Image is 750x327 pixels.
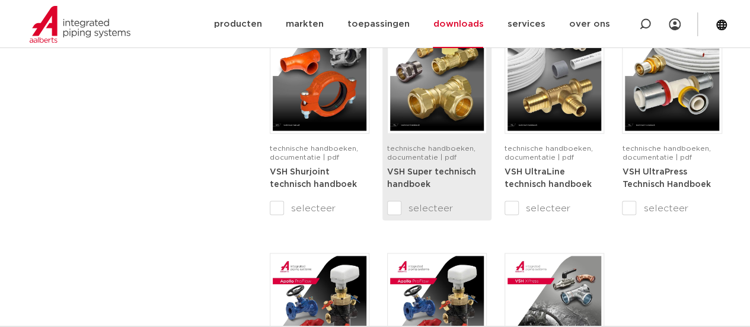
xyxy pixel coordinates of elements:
span: technische handboeken, documentatie | pdf [387,145,475,161]
strong: VSH UltraLine technisch handboek [505,168,592,189]
label: selecteer [505,201,604,215]
img: VSH-Super_A4TM_5007411-2022-2.1_NL-1-pdf.jpg [390,2,484,131]
strong: VSH Shurjoint technisch handboek [270,168,357,189]
strong: VSH Super technisch handboek [387,168,476,189]
a: VSH Super technisch handboek [387,167,476,189]
span: technische handboeken, documentatie | pdf [622,145,710,161]
a: VSH UltraLine technisch handboek [505,167,592,189]
strong: VSH UltraPress Technisch Handboek [622,168,710,189]
img: VSH-UltraLine_A4TM_5010216_2022_1.0_NL-pdf.jpg [508,2,601,131]
a: VSH Shurjoint technisch handboek [270,167,357,189]
label: selecteer [270,201,369,215]
span: technische handboeken, documentatie | pdf [270,145,358,161]
span: technische handboeken, documentatie | pdf [505,145,593,161]
a: VSH UltraPress Technisch Handboek [622,167,710,189]
img: VSH-Shurjoint_A4TM_5008731_2024_3.0_EN-pdf.jpg [273,2,366,131]
img: VSH-UltraPress_A4TM_5008751_2025_3.0_NL-pdf.jpg [625,2,719,131]
label: selecteer [622,201,722,215]
label: selecteer [387,201,487,215]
